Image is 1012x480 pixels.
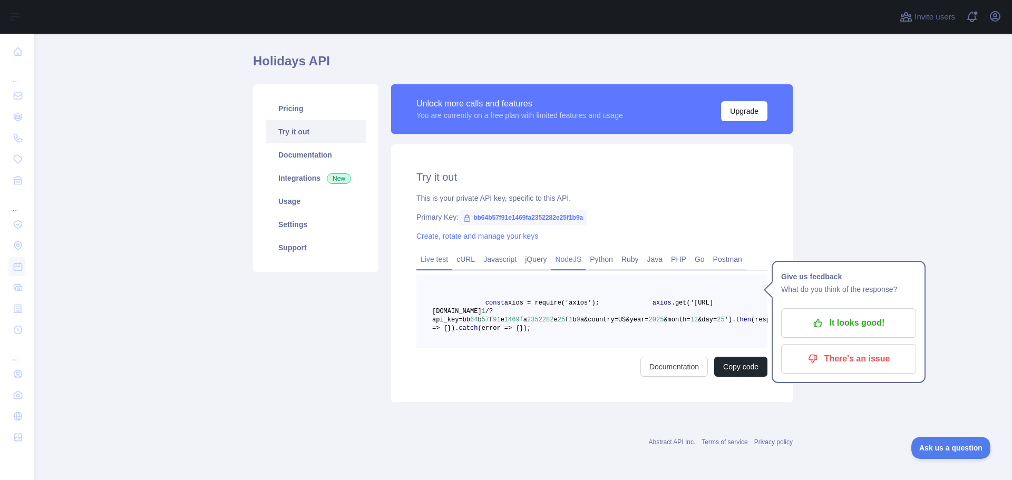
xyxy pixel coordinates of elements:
[690,316,698,324] span: 12
[754,438,793,446] a: Privacy policy
[521,251,551,268] a: jQuery
[266,213,366,236] a: Settings
[485,299,504,307] span: const
[520,316,527,324] span: fa
[565,316,569,324] span: f
[553,316,557,324] span: e
[416,251,452,268] a: Live test
[698,316,717,324] span: &day=
[266,236,366,259] a: Support
[640,357,708,377] a: Documentation
[416,97,623,110] div: Unlock more calls and features
[266,120,366,143] a: Try it out
[586,251,617,268] a: Python
[911,437,991,459] iframe: Toggle Customer Support
[416,110,623,121] div: You are currently on a free plan with limited features and usage
[452,251,479,268] a: cURL
[781,344,916,374] button: There's an issue
[479,251,521,268] a: Javascript
[569,316,572,324] span: 1
[470,316,478,324] span: 64
[736,316,751,324] span: then
[527,316,553,324] span: 2352282
[617,251,643,268] a: Ruby
[577,316,580,324] span: 9
[520,325,531,332] span: });
[478,316,481,324] span: b
[664,316,690,324] span: &month=
[8,63,25,84] div: ...
[551,251,586,268] a: NodeJS
[416,193,767,203] div: This is your private API key, specific to this API.
[789,350,908,368] p: There's an issue
[447,325,455,332] span: })
[725,316,732,324] span: ')
[482,316,489,324] span: 57
[416,170,767,184] h2: Try it out
[482,308,485,315] span: 1
[781,283,916,296] p: What do you think of the response?
[702,438,747,446] a: Terms of service
[327,173,351,184] span: New
[781,270,916,283] h1: Give us feedback
[709,251,746,268] a: Postman
[493,316,500,324] span: 91
[416,232,538,240] a: Create, rotate and manage your keys
[416,212,767,222] div: Primary Key:
[266,143,366,166] a: Documentation
[558,316,565,324] span: 25
[789,314,908,332] p: It looks good!
[781,308,916,338] button: It looks good!
[253,53,793,78] h1: Holidays API
[898,8,957,25] button: Invite users
[8,192,25,213] div: ...
[459,325,478,332] span: catch
[573,316,577,324] span: b
[455,325,459,332] span: .
[914,11,955,23] span: Invite users
[643,251,667,268] a: Java
[732,316,736,324] span: .
[489,316,493,324] span: f
[501,316,504,324] span: e
[266,97,366,120] a: Pricing
[649,438,696,446] a: Abstract API Inc.
[580,316,649,324] span: a&country=US&year=
[504,316,520,324] span: 1469
[667,251,690,268] a: PHP
[690,251,709,268] a: Go
[266,166,366,190] a: Integrations New
[653,299,672,307] span: axios
[649,316,664,324] span: 2025
[459,210,587,226] span: bb64b57f91e1469fa2352282e25f1b9a
[717,316,724,324] span: 25
[714,357,767,377] button: Copy code
[721,101,767,121] button: Upgrade
[8,341,25,363] div: ...
[504,299,599,307] span: axios = require('axios');
[478,325,519,332] span: (error => {
[266,190,366,213] a: Usage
